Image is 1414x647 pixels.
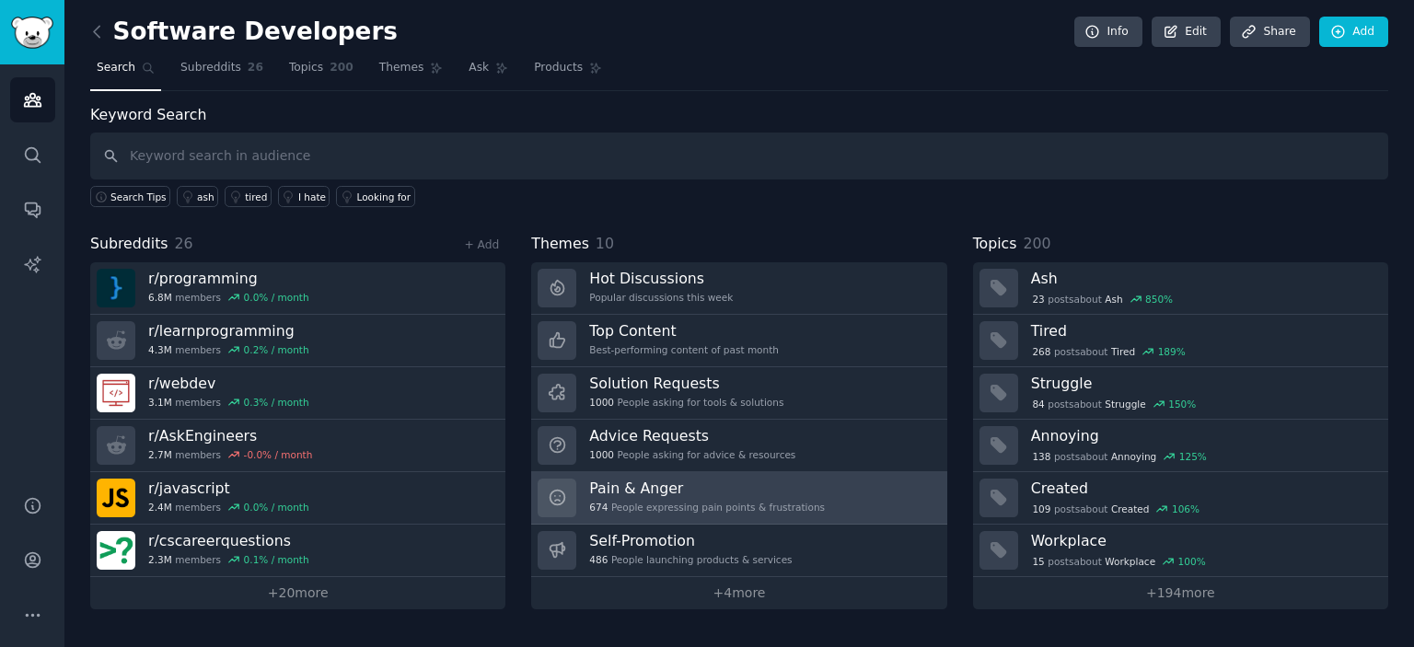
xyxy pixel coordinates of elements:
a: r/programming6.8Mmembers0.0% / month [90,262,505,315]
a: r/learnprogramming4.3Mmembers0.2% / month [90,315,505,367]
label: Keyword Search [90,106,206,123]
a: Hot DiscussionsPopular discussions this week [531,262,946,315]
h3: Workplace [1031,531,1375,550]
a: Annoying138postsaboutAnnoying125% [973,420,1388,472]
span: Topics [289,60,323,76]
span: 15 [1032,555,1044,568]
div: 189 % [1158,345,1186,358]
a: Pain & Anger674People expressing pain points & frustrations [531,472,946,525]
a: + Add [464,238,499,251]
span: 26 [175,235,193,252]
div: Best-performing content of past month [589,343,779,356]
a: Self-Promotion486People launching products & services [531,525,946,577]
h3: r/ learnprogramming [148,321,309,341]
span: Struggle [1105,398,1145,410]
div: post s about [1031,396,1198,412]
div: 100 % [1178,555,1206,568]
a: +4more [531,577,946,609]
span: Created [1111,503,1150,515]
a: r/webdev3.1Mmembers0.3% / month [90,367,505,420]
span: 23 [1032,293,1044,306]
a: I hate [278,186,330,207]
a: Topics200 [283,53,360,91]
span: Products [534,60,583,76]
input: Keyword search in audience [90,133,1388,179]
span: 2.7M [148,448,172,461]
span: Subreddits [180,60,241,76]
img: GummySearch logo [11,17,53,49]
a: Search [90,53,161,91]
img: javascript [97,479,135,517]
span: Tired [1111,345,1135,358]
span: Workplace [1105,555,1155,568]
h3: Solution Requests [589,374,783,393]
a: Advice Requests1000People asking for advice & resources [531,420,946,472]
span: Annoying [1111,450,1156,463]
div: People asking for tools & solutions [589,396,783,409]
span: 26 [248,60,263,76]
div: 0.1 % / month [244,553,309,566]
div: tired [245,191,267,203]
h3: r/ AskEngineers [148,426,312,445]
div: -0.0 % / month [244,448,313,461]
span: 268 [1032,345,1050,358]
div: Looking for [356,191,411,203]
h3: r/ webdev [148,374,309,393]
a: Share [1230,17,1309,48]
span: 1000 [589,448,614,461]
span: Topics [973,233,1017,256]
a: tired [225,186,272,207]
h3: Top Content [589,321,779,341]
a: Created109postsaboutCreated106% [973,472,1388,525]
span: Ask [469,60,489,76]
div: 106 % [1172,503,1200,515]
div: 0.3 % / month [244,396,309,409]
span: 6.8M [148,291,172,304]
button: Search Tips [90,186,170,207]
a: Edit [1152,17,1221,48]
h3: r/ programming [148,269,309,288]
span: 3.1M [148,396,172,409]
a: +194more [973,577,1388,609]
span: 200 [330,60,353,76]
span: Search [97,60,135,76]
div: ash [197,191,214,203]
span: 486 [589,553,608,566]
a: ash [177,186,218,207]
h3: Self-Promotion [589,531,792,550]
h3: Ash [1031,269,1375,288]
h3: r/ javascript [148,479,309,498]
a: Themes [373,53,450,91]
h3: Struggle [1031,374,1375,393]
a: Tired268postsaboutTired189% [973,315,1388,367]
div: post s about [1031,291,1175,307]
a: r/AskEngineers2.7Mmembers-0.0% / month [90,420,505,472]
span: 200 [1023,235,1050,252]
div: members [148,396,309,409]
a: Top ContentBest-performing content of past month [531,315,946,367]
h3: r/ cscareerquestions [148,531,309,550]
a: Add [1319,17,1388,48]
div: post s about [1031,553,1208,570]
span: 10 [596,235,614,252]
div: Popular discussions this week [589,291,733,304]
a: Products [527,53,608,91]
span: 109 [1032,503,1050,515]
img: webdev [97,374,135,412]
div: 850 % [1145,293,1173,306]
span: Ash [1105,293,1122,306]
div: members [148,448,312,461]
h3: Hot Discussions [589,269,733,288]
span: Subreddits [90,233,168,256]
div: 0.0 % / month [244,501,309,514]
div: 0.2 % / month [244,343,309,356]
span: 674 [589,501,608,514]
a: r/cscareerquestions2.3Mmembers0.1% / month [90,525,505,577]
span: Themes [531,233,589,256]
div: post s about [1031,501,1201,517]
a: Ash23postsaboutAsh850% [973,262,1388,315]
div: post s about [1031,343,1188,360]
h3: Created [1031,479,1375,498]
a: Workplace15postsaboutWorkplace100% [973,525,1388,577]
div: People expressing pain points & frustrations [589,501,825,514]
